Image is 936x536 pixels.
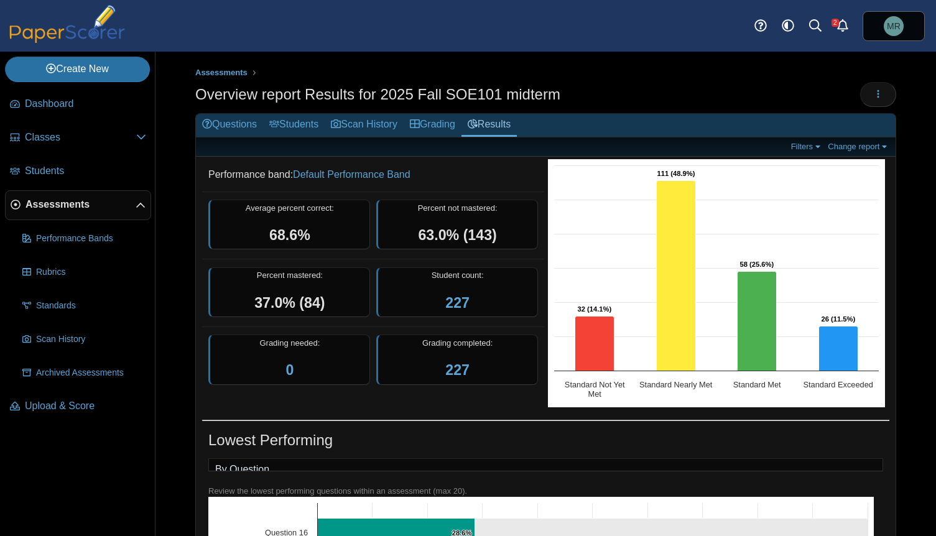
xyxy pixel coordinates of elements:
img: PaperScorer [5,5,129,43]
a: Rubrics [17,257,151,287]
a: Classes [5,123,151,153]
path: Standard Nearly Met, 111. Overall Assessment Performance. [657,181,696,371]
a: Assessments [5,190,151,220]
a: Grading [404,114,461,137]
span: Assessments [25,198,136,211]
a: 227 [445,295,470,311]
a: Assessments [192,65,251,81]
a: Malinda Ritts [863,11,925,41]
span: 37.0% (84) [254,295,325,311]
a: Results [461,114,517,137]
text: 26 (11.5%) [821,315,855,323]
svg: Interactive chart [548,159,885,408]
span: Performance Bands [36,233,146,245]
span: Malinda Ritts [884,16,904,36]
text: Standard Exceeded [804,380,873,389]
a: Scan History [17,325,151,354]
a: Standards [17,291,151,321]
a: Students [263,114,325,137]
path: Standard Met, 58. Overall Assessment Performance. [738,272,777,371]
span: Scan History [36,333,146,346]
text: 58 (25.6%) [739,261,774,268]
span: 68.6% [269,227,310,243]
span: Standards [36,300,146,312]
div: Percent mastered: [208,267,370,318]
div: Student count: [376,267,538,318]
a: Default Performance Band [293,169,410,180]
text: Standard Nearly Met [639,380,713,389]
a: 227 [445,362,470,378]
a: Filters [788,141,826,152]
a: Create New [5,57,150,81]
a: Change report [825,141,892,152]
div: Average percent correct: [208,200,370,250]
a: Archived Assessments [17,358,151,388]
h1: Overview report Results for 2025 Fall SOE101 midterm [195,84,560,105]
h1: Lowest Performing [208,430,333,451]
span: Students [25,164,146,178]
text: Standard Met [733,380,781,389]
a: Upload & Score [5,392,151,422]
text: Standard Not Yet Met [565,380,625,399]
a: Scan History [325,114,404,137]
div: Percent not mastered: [376,200,538,250]
span: Malinda Ritts [887,22,901,30]
a: PaperScorer [5,34,129,45]
div: Review the lowest performing questions within an assessment (max 20). [208,486,883,497]
span: Rubrics [36,266,146,279]
a: Alerts [829,12,856,40]
span: Dashboard [25,97,146,111]
span: 63.0% (143) [418,227,496,243]
div: Grading completed: [376,335,538,385]
text: 111 (48.9%) [657,170,695,177]
span: Classes [25,131,136,144]
span: Assessments [195,68,248,77]
span: Upload & Score [25,399,146,413]
path: Standard Not Yet Met, 32. Overall Assessment Performance. [575,317,614,371]
a: 0 [285,362,294,378]
path: Standard Exceeded, 26. Overall Assessment Performance. [819,326,858,371]
span: Archived Assessments [36,367,146,379]
dd: Performance band: [202,159,544,191]
a: Dashboard [5,90,151,119]
a: Students [5,157,151,187]
div: Grading needed: [208,335,370,385]
div: Chart. Highcharts interactive chart. [548,159,890,407]
a: Performance Bands [17,224,151,254]
text: 32 (14.1%) [577,305,611,313]
a: By Question [209,459,276,480]
a: Questions [196,114,263,137]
